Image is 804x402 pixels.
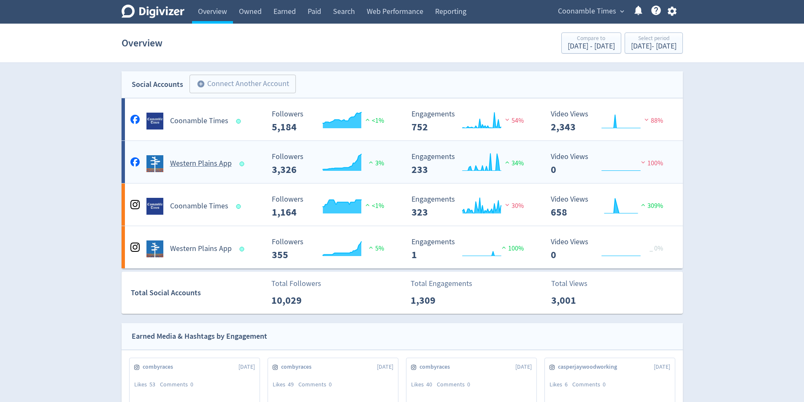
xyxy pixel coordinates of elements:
[367,244,384,253] span: 5%
[149,380,155,388] span: 53
[268,153,394,175] svg: Followers ---
[146,113,163,130] img: Coonamble Times undefined
[547,195,673,218] svg: Video Views 658
[367,159,375,165] img: positive-performance.svg
[407,153,534,175] svg: Engagements 233
[558,5,616,18] span: Coonamble Times
[437,380,475,389] div: Comments
[271,293,320,308] p: 10,029
[190,380,193,388] span: 0
[420,363,455,371] span: combyraces
[170,201,228,211] h5: Coonamble Times
[555,5,626,18] button: Coonamble Times
[500,244,524,253] span: 100%
[603,380,606,388] span: 0
[122,98,683,140] a: Coonamble Times undefinedCoonamble Times Followers --- Followers 5,184 <1% Engagements 752 Engage...
[642,116,651,123] img: negative-performance.svg
[631,43,677,50] div: [DATE] - [DATE]
[631,35,677,43] div: Select period
[639,159,663,167] span: 100%
[550,380,572,389] div: Likes
[273,380,298,389] div: Likes
[547,153,673,175] svg: Video Views 0
[411,278,472,289] p: Total Engagements
[407,238,534,260] svg: Engagements 1
[650,244,663,253] span: _ 0%
[407,195,534,218] svg: Engagements 323
[122,183,683,226] a: Coonamble Times undefinedCoonamble Times Followers --- Followers 1,164 <1% Engagements 323 Engage...
[239,247,246,251] span: Data last synced: 6 Oct 2025, 8:02pm (AEDT)
[160,380,198,389] div: Comments
[236,204,243,209] span: Data last synced: 6 Oct 2025, 8:02pm (AEDT)
[146,240,163,257] img: Western Plains App undefined
[551,278,600,289] p: Total Views
[146,155,163,172] img: Western Plains App undefined
[170,159,232,169] h5: Western Plains App
[503,202,524,210] span: 30%
[170,116,228,126] h5: Coonamble Times
[122,30,162,57] h1: Overview
[238,363,255,371] span: [DATE]
[170,244,232,254] h5: Western Plains App
[363,116,372,123] img: positive-performance.svg
[572,380,610,389] div: Comments
[515,363,532,371] span: [DATE]
[183,76,296,93] a: Connect Another Account
[146,198,163,215] img: Coonamble Times undefined
[377,363,393,371] span: [DATE]
[547,110,673,132] svg: Video Views 2,343
[268,110,394,132] svg: Followers ---
[329,380,332,388] span: 0
[239,162,246,166] span: Data last synced: 6 Oct 2025, 8:02pm (AEDT)
[367,159,384,167] span: 3%
[639,202,647,208] img: positive-performance.svg
[503,159,512,165] img: positive-performance.svg
[132,78,183,91] div: Social Accounts
[268,195,394,218] svg: Followers ---
[503,116,512,123] img: negative-performance.svg
[568,35,615,43] div: Compare to
[407,110,534,132] svg: Engagements 752
[281,363,316,371] span: combyraces
[500,244,508,251] img: positive-performance.svg
[467,380,470,388] span: 0
[411,380,437,389] div: Likes
[236,119,243,124] span: Data last synced: 6 Oct 2025, 8:02pm (AEDT)
[639,202,663,210] span: 309%
[561,32,621,54] button: Compare to[DATE] - [DATE]
[363,116,384,125] span: <1%
[367,244,375,251] img: positive-performance.svg
[363,202,372,208] img: positive-performance.svg
[625,32,683,54] button: Select period[DATE]- [DATE]
[503,159,524,167] span: 34%
[363,202,384,210] span: <1%
[132,330,267,343] div: Earned Media & Hashtags by Engagement
[131,287,265,299] div: Total Social Accounts
[558,363,622,371] span: casperjaywoodworking
[568,43,615,50] div: [DATE] - [DATE]
[268,238,394,260] svg: Followers ---
[298,380,336,389] div: Comments
[426,380,432,388] span: 40
[547,238,673,260] svg: Video Views 0
[411,293,459,308] p: 1,309
[551,293,600,308] p: 3,001
[271,278,321,289] p: Total Followers
[618,8,626,15] span: expand_more
[503,116,524,125] span: 54%
[134,380,160,389] div: Likes
[288,380,294,388] span: 49
[639,159,647,165] img: negative-performance.svg
[565,380,568,388] span: 6
[654,363,670,371] span: [DATE]
[143,363,178,371] span: combyraces
[197,80,205,88] span: add_circle
[503,202,512,208] img: negative-performance.svg
[642,116,663,125] span: 88%
[189,75,296,93] button: Connect Another Account
[122,141,683,183] a: Western Plains App undefinedWestern Plains App Followers --- Followers 3,326 3% Engagements 233 E...
[122,226,683,268] a: Western Plains App undefinedWestern Plains App Followers --- Followers 355 5% Engagements 1 Engag...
